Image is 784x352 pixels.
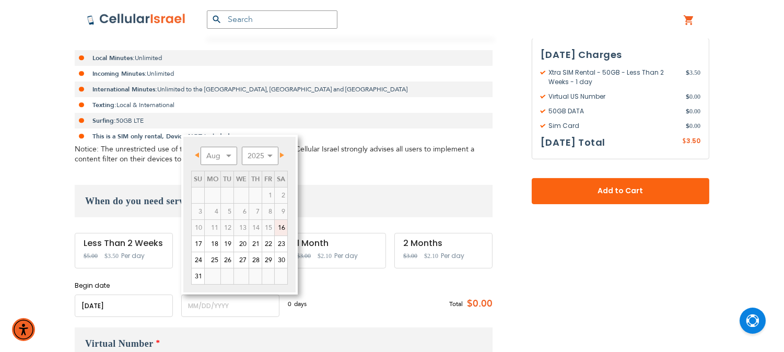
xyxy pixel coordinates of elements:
a: 26 [221,252,233,268]
span: $3.00 [297,252,311,260]
li: 50GB LTE [75,113,493,128]
input: MM/DD/YYYY [75,295,173,317]
span: 0 [288,299,294,309]
img: Cellular Israel Logo [87,13,186,26]
div: Notice: The unrestricted use of the internet presents various risks. Cellular Israel strongly adv... [75,144,493,164]
span: Xtra SIM Rental - 50GB - Less Than 2 Weeks - 1 day [541,68,686,87]
td: minimum 5 days rental Or minimum 4 months on Long term plans [192,220,205,236]
strong: International Minutes: [92,85,157,93]
span: 50GB DATA [541,107,686,116]
a: 20 [234,236,249,252]
td: minimum 5 days rental Or minimum 4 months on Long term plans [234,220,249,236]
li: Unlimited [75,66,493,81]
a: 18 [205,236,220,252]
input: MM/DD/YYYY [181,295,279,317]
div: Accessibility Menu [12,318,35,341]
div: 1 Month [297,239,377,248]
h3: [DATE] Charges [541,47,700,63]
span: Per day [441,251,464,261]
a: 29 [262,252,274,268]
span: 3.50 [686,136,700,145]
span: 13 [234,220,249,236]
span: Next [280,152,284,158]
strong: Surfing: [92,116,116,125]
input: Search [207,10,337,29]
a: 22 [262,236,274,252]
span: 0.00 [686,121,700,131]
span: $3.50 [104,252,119,260]
select: Select year [242,147,278,165]
a: 17 [192,236,204,252]
span: $5.00 [84,252,98,260]
a: Next [274,148,287,161]
span: 10 [192,220,204,236]
span: 0.00 [686,92,700,101]
td: minimum 5 days rental Or minimum 4 months on Long term plans [249,220,262,236]
div: Less Than 2 Weeks [84,239,164,248]
div: 2 Months [403,239,484,248]
span: $ [686,107,689,116]
span: Total [449,299,463,309]
span: Virtual US Number [541,92,686,101]
label: Begin date [75,281,173,290]
span: $2.10 [424,252,438,260]
button: Add to Cart [532,178,709,204]
a: 31 [192,268,204,284]
span: 14 [249,220,262,236]
a: 24 [192,252,204,268]
span: 11 [205,220,220,236]
a: 27 [234,252,249,268]
strong: Incoming Minutes: [92,69,147,78]
span: Per day [334,251,358,261]
strong: Local Minutes: [92,54,135,62]
a: 25 [205,252,220,268]
a: 30 [275,252,287,268]
span: days [294,299,307,309]
span: $ [686,68,689,77]
span: Add to Cart [566,185,675,196]
li: Unlimited to the [GEOGRAPHIC_DATA], [GEOGRAPHIC_DATA] and [GEOGRAPHIC_DATA] [75,81,493,97]
a: 21 [249,236,262,252]
a: Prev [192,148,205,161]
span: $ [686,92,689,101]
strong: Texting: [92,101,116,109]
span: 0.00 [686,107,700,116]
span: $3.00 [403,252,417,260]
span: $ [682,137,686,146]
span: $2.10 [318,252,332,260]
select: Select month [201,147,237,165]
td: minimum 5 days rental Or minimum 4 months on Long term plans [205,220,221,236]
h3: [DATE] Total [541,135,605,150]
span: 15 [262,220,274,236]
span: Sim Card [541,121,686,131]
td: minimum 5 days rental Or minimum 4 months on Long term plans [221,220,234,236]
a: 19 [221,236,233,252]
a: 23 [275,236,287,252]
span: Prev [195,152,199,158]
span: 3.50 [686,68,700,87]
span: $0.00 [463,296,493,312]
span: 12 [221,220,233,236]
span: Virtual Number [85,338,154,349]
li: Unlimited [75,50,493,66]
span: Per day [121,251,145,261]
a: 16 [275,220,287,236]
h3: When do you need service? [75,185,493,217]
td: minimum 5 days rental Or minimum 4 months on Long term plans [262,220,275,236]
li: Local & International [75,97,493,113]
span: $ [686,121,689,131]
a: 28 [249,252,262,268]
strong: This is a SIM only rental, Device NOT included [92,132,230,140]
